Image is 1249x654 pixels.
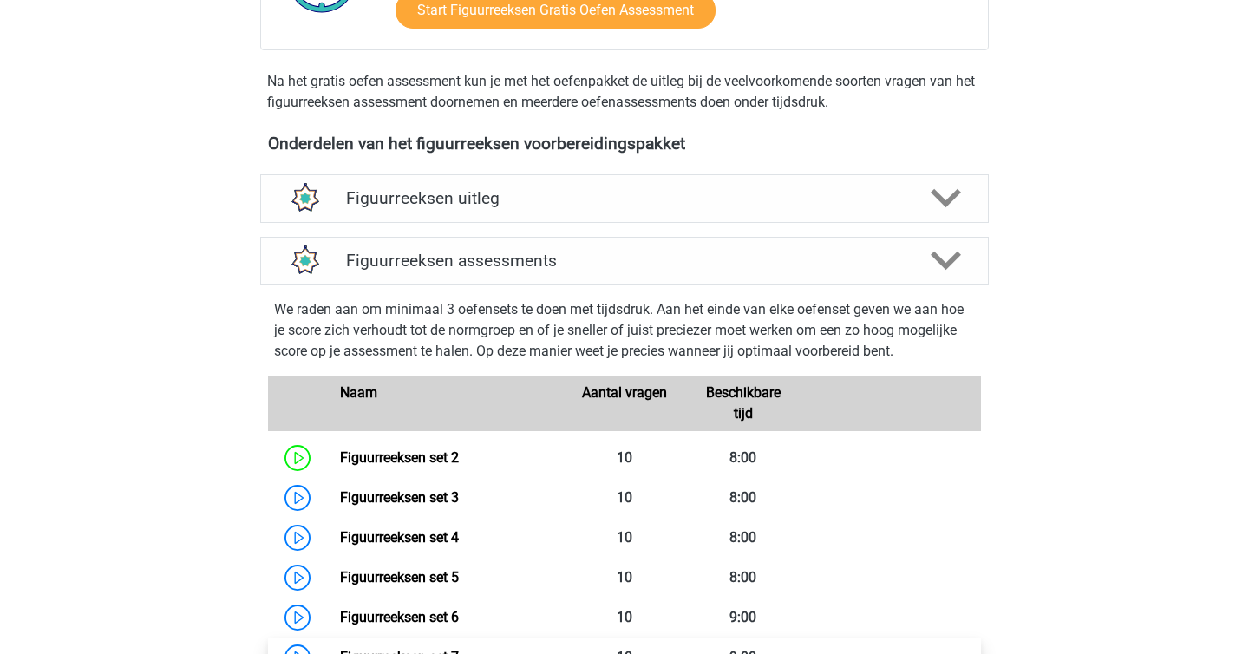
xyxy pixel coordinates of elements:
[282,176,326,220] img: figuurreeksen uitleg
[268,134,981,154] h4: Onderdelen van het figuurreeksen voorbereidingspakket
[260,71,989,113] div: Na het gratis oefen assessment kun je met het oefenpakket de uitleg bij de veelvoorkomende soorte...
[253,174,996,223] a: uitleg Figuurreeksen uitleg
[327,383,565,424] div: Naam
[253,237,996,285] a: assessments Figuurreeksen assessments
[340,529,459,546] a: Figuurreeksen set 4
[683,383,802,424] div: Beschikbare tijd
[340,569,459,585] a: Figuurreeksen set 5
[340,609,459,625] a: Figuurreeksen set 6
[274,299,975,362] p: We raden aan om minimaal 3 oefensets te doen met tijdsdruk. Aan het einde van elke oefenset geven...
[565,383,683,424] div: Aantal vragen
[346,251,903,271] h4: Figuurreeksen assessments
[346,188,903,208] h4: Figuurreeksen uitleg
[340,449,459,466] a: Figuurreeksen set 2
[282,239,326,283] img: figuurreeksen assessments
[340,489,459,506] a: Figuurreeksen set 3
